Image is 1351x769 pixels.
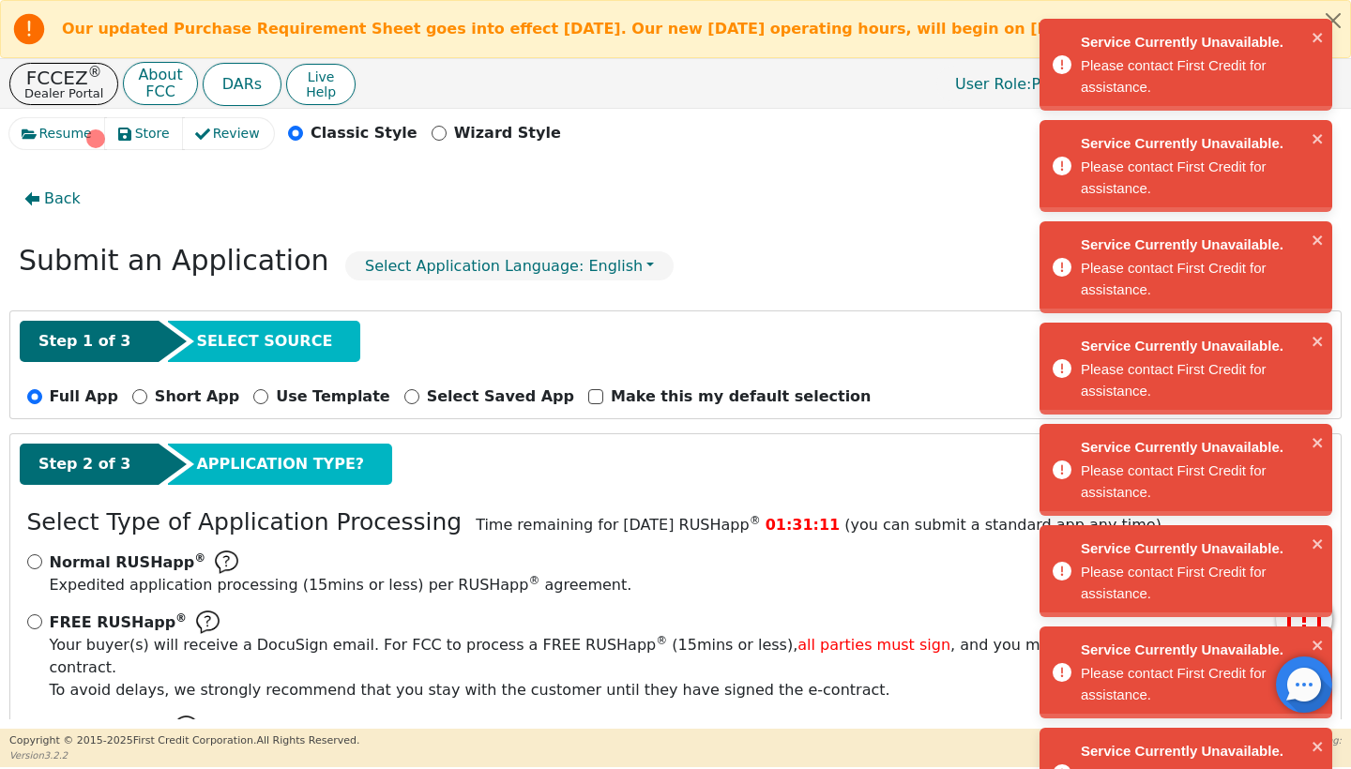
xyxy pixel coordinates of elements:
[135,124,170,143] span: Store
[528,574,539,587] sup: ®
[62,20,1093,38] b: Our updated Purchase Requirement Sheet goes into effect [DATE]. Our new [DATE] operating hours, w...
[476,516,761,534] span: Time remaining for [DATE] RUSHapp
[50,613,188,631] span: FREE RUSHapp
[203,63,281,106] button: DARs
[50,553,206,571] span: Normal RUSHapp
[1316,1,1350,39] button: Close alert
[123,62,197,106] button: AboutFCC
[44,188,81,210] span: Back
[50,716,166,739] span: Standard App
[9,63,118,105] button: FCCEZ®Dealer Portal
[196,330,332,353] span: SELECT SOURCE
[286,64,356,105] button: LiveHelp
[797,636,950,654] span: all parties must sign
[611,385,872,408] p: Make this my default selection
[50,634,1325,701] span: To avoid delays, we strongly recommend that you stay with the customer until they have signed the...
[175,716,198,739] img: Help Bubble
[1081,640,1306,661] span: Service Currently Unavailable.
[88,64,102,81] sup: ®
[9,177,96,220] button: Back
[196,611,220,634] img: Help Bubble
[38,453,130,475] span: Step 2 of 3
[1081,741,1306,762] span: Service Currently Unavailable.
[1312,26,1325,48] button: close
[175,611,187,625] sup: ®
[105,118,184,149] button: Store
[936,66,1108,102] p: Primary
[1081,32,1306,53] span: Service Currently Unavailable.
[311,122,417,144] p: Classic Style
[1081,665,1267,702] span: Please contact First Credit for assistance.
[1312,330,1325,352] button: close
[1081,133,1306,155] span: Service Currently Unavailable.
[1312,634,1325,656] button: close
[155,385,239,408] p: Short App
[454,122,561,144] p: Wizard Style
[194,551,205,565] sup: ®
[1081,336,1306,357] span: Service Currently Unavailable.
[844,516,1161,534] span: (you can submit a standard app any time)
[1312,431,1325,453] button: close
[306,69,336,84] span: Live
[215,550,238,574] img: Help Bubble
[656,634,667,647] sup: ®
[955,75,1031,93] span: User Role :
[1081,158,1267,196] span: Please contact First Credit for assistance.
[1312,533,1325,554] button: close
[19,244,329,278] h2: Submit an Application
[276,385,389,408] p: Use Template
[1081,234,1306,256] span: Service Currently Unavailable.
[50,385,118,408] p: Full App
[183,118,274,149] button: Review
[1312,128,1325,149] button: close
[138,84,182,99] p: FCC
[1081,462,1267,500] span: Please contact First Credit for assistance.
[1081,437,1306,459] span: Service Currently Unavailable.
[936,66,1108,102] a: User Role:Primary
[1081,564,1267,601] span: Please contact First Credit for assistance.
[50,636,1280,676] span: Your buyer(s) will receive a DocuSign email. For FCC to process a FREE RUSHapp ( 15 mins or less)...
[50,576,632,594] span: Expedited application processing ( 15 mins or less) per RUSHapp agreement.
[345,251,674,280] button: Select Application Language: English
[9,118,106,149] button: Resume
[1312,229,1325,250] button: close
[27,508,463,536] h3: Select Type of Application Processing
[750,514,761,527] sup: ®
[306,84,336,99] span: Help
[9,748,359,762] p: Version 3.2.2
[256,734,359,746] span: All Rights Reserved.
[1081,361,1267,399] span: Please contact First Credit for assistance.
[9,733,359,749] p: Copyright © 2015- 2025 First Credit Corporation.
[766,516,841,534] span: 01:31:11
[427,385,574,408] p: Select Saved App
[1081,260,1267,297] span: Please contact First Credit for assistance.
[1081,57,1267,95] span: Please contact First Credit for assistance.
[1312,735,1325,757] button: close
[213,124,260,143] span: Review
[196,453,364,475] span: APPLICATION TYPE?
[39,124,92,143] span: Resume
[138,68,182,83] p: About
[38,330,130,353] span: Step 1 of 3
[1081,538,1306,560] span: Service Currently Unavailable.
[24,68,103,87] p: FCCEZ
[24,87,103,99] p: Dealer Portal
